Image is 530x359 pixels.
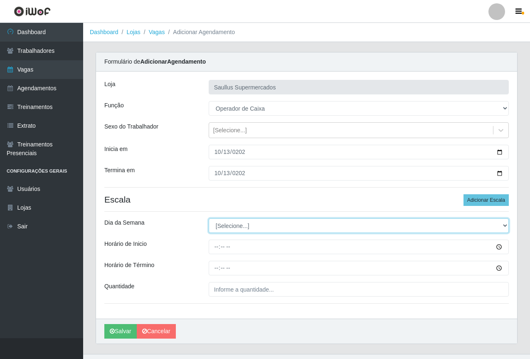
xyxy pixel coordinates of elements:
[104,122,158,131] label: Sexo do Trabalhador
[14,6,51,17] img: CoreUI Logo
[104,240,147,248] label: Horário de Inicio
[140,58,206,65] strong: Adicionar Agendamento
[463,194,509,206] button: Adicionar Escala
[104,101,124,110] label: Função
[209,145,509,159] input: 00/00/0000
[104,166,135,175] label: Termina em
[137,324,176,339] a: Cancelar
[126,29,140,35] a: Lojas
[104,80,115,89] label: Loja
[104,282,134,291] label: Quantidade
[209,166,509,181] input: 00/00/0000
[209,261,509,275] input: 00:00
[104,194,509,205] h4: Escala
[104,145,128,154] label: Inicia em
[96,52,517,72] div: Formulário de
[209,240,509,254] input: 00:00
[149,29,165,35] a: Vagas
[104,324,137,339] button: Salvar
[209,282,509,297] input: Informe a quantidade...
[83,23,530,42] nav: breadcrumb
[104,218,145,227] label: Dia da Semana
[165,28,235,37] li: Adicionar Agendamento
[104,261,154,270] label: Horário de Término
[90,29,118,35] a: Dashboard
[213,126,247,135] div: [Selecione...]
